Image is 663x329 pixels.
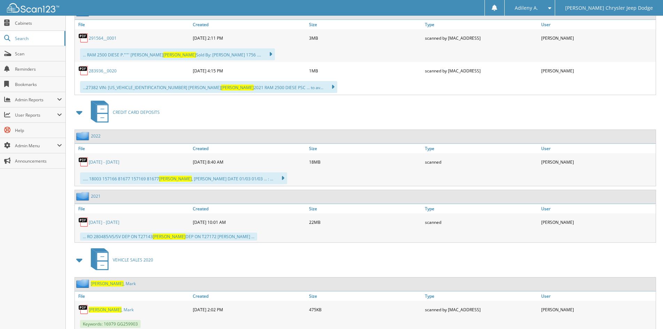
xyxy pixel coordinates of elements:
img: folder2.png [76,279,91,288]
span: [PERSON_NAME] [153,234,186,240]
span: Reminders [15,66,62,72]
div: ..... 18003 157166 81677 157169 81677 , [PERSON_NAME] DATE 01/03 01/03 ... : ... [80,172,287,184]
a: Created [191,144,307,153]
div: 3MB [307,31,424,45]
a: File [75,204,191,213]
div: [PERSON_NAME] [539,215,656,229]
span: Cabinets [15,20,62,26]
span: Bookmarks [15,81,62,87]
span: Adileny A. [515,6,538,10]
div: [DATE] 4:15 PM [191,64,307,78]
a: Type [423,291,539,301]
div: [PERSON_NAME] [539,303,656,316]
a: User [539,204,656,213]
a: Size [307,291,424,301]
a: 283936__0020 [89,68,117,74]
div: [DATE] 2:02 PM [191,303,307,316]
img: folder2.png [76,132,91,140]
div: 18MB [307,155,424,169]
a: 2022 [91,133,101,139]
span: [PERSON_NAME] Chrysler Jeep Dodge [565,6,653,10]
span: [PERSON_NAME] [91,281,124,287]
img: PDF.png [78,33,89,43]
span: Search [15,36,61,41]
div: scanned by [MAC_ADDRESS] [423,31,539,45]
a: User [539,20,656,29]
img: PDF.png [78,65,89,76]
span: CREDIT CARD DEPOSITS [113,109,160,115]
a: 2021 [91,193,101,199]
a: 291564__0001 [89,35,117,41]
a: Created [191,20,307,29]
a: Type [423,204,539,213]
div: scanned by [MAC_ADDRESS] [423,64,539,78]
a: File [75,20,191,29]
a: Size [307,204,424,213]
div: 1MB [307,64,424,78]
a: [DATE] - [DATE] [89,219,119,225]
span: Announcements [15,158,62,164]
div: 475KB [307,303,424,316]
a: File [75,291,191,301]
a: VEHICLE SALES 2020 [87,246,153,274]
div: ... RAM 2500 DIESE P."'"' [PERSON_NAME] Sold By: [PERSON_NAME] 1756 .... [80,48,275,60]
span: Admin Menu [15,143,57,149]
a: Size [307,144,424,153]
div: 22MB [307,215,424,229]
span: Admin Reports [15,97,57,103]
a: Created [191,291,307,301]
img: scan123-logo-white.svg [7,3,59,13]
img: PDF.png [78,157,89,167]
a: [PERSON_NAME], Mark [91,281,136,287]
a: CREDIT CARD DEPOSITS [87,99,160,126]
span: [PERSON_NAME] [159,176,192,182]
a: Created [191,204,307,213]
a: [PERSON_NAME], Mark [89,307,134,313]
a: Size [307,20,424,29]
span: Help [15,127,62,133]
span: Keywords: 16979 GG259903 [80,320,141,328]
div: [PERSON_NAME] [539,64,656,78]
a: Type [423,20,539,29]
div: [DATE] 2:11 PM [191,31,307,45]
div: [DATE] 10:01 AM [191,215,307,229]
div: scanned by [MAC_ADDRESS] [423,303,539,316]
a: Type [423,144,539,153]
div: ...27382 VIN: [US_VEHICLE_IDENTIFICATION_NUMBER] [PERSON_NAME] 2021 RAM 2500 DIESE PSC ... to av... [80,81,337,93]
a: [DATE] - [DATE] [89,159,119,165]
div: scanned [423,155,539,169]
div: ... RO 280485/VS/SV DEP ON T27143 DEP ON T27172 [PERSON_NAME] ... [80,233,257,241]
a: File [75,144,191,153]
span: [PERSON_NAME] [221,85,254,91]
div: [PERSON_NAME] [539,31,656,45]
span: Scan [15,51,62,57]
span: User Reports [15,112,57,118]
div: [PERSON_NAME] [539,155,656,169]
div: scanned [423,215,539,229]
img: folder2.png [76,192,91,201]
a: User [539,291,656,301]
span: [PERSON_NAME] [163,52,196,58]
iframe: Chat Widget [628,296,663,329]
span: [PERSON_NAME] [89,307,121,313]
a: User [539,144,656,153]
div: [DATE] 8:40 AM [191,155,307,169]
img: PDF.png [78,217,89,227]
img: PDF.png [78,304,89,315]
span: VEHICLE SALES 2020 [113,257,153,263]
